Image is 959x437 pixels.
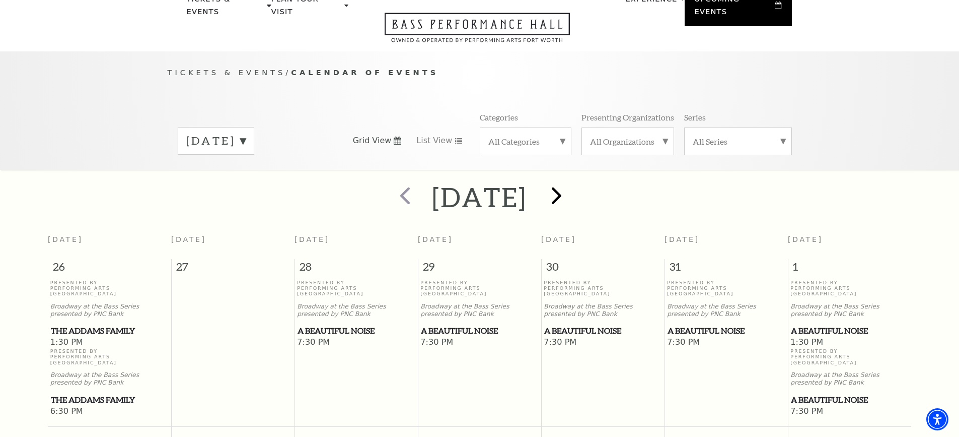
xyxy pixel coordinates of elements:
button: prev [386,179,422,215]
p: Presented By Performing Arts [GEOGRAPHIC_DATA] [50,280,169,297]
span: [DATE] [294,235,330,243]
span: A Beautiful Noise [298,325,415,337]
a: A Beautiful Noise [297,325,415,337]
a: Open this option [348,13,606,51]
p: Broadway at the Bass Series presented by PNC Bank [790,371,909,387]
p: Presented By Performing Arts [GEOGRAPHIC_DATA] [667,280,785,297]
p: Presented By Performing Arts [GEOGRAPHIC_DATA] [544,280,662,297]
span: A Beautiful Noise [421,325,538,337]
span: Grid View [353,135,392,146]
span: [DATE] [418,235,453,243]
span: [DATE] [171,235,206,243]
span: 31 [665,259,788,279]
p: Broadway at the Bass Series presented by PNC Bank [297,303,415,318]
span: 7:30 PM [297,337,415,348]
p: Presented By Performing Arts [GEOGRAPHIC_DATA] [790,280,909,297]
span: 30 [542,259,665,279]
span: 7:30 PM [420,337,539,348]
span: [DATE] [541,235,576,243]
span: [DATE] [48,235,83,243]
p: Categories [480,112,518,122]
p: Series [684,112,706,122]
label: All Series [693,136,783,147]
span: The Addams Family [51,394,168,406]
span: 27 [172,259,294,279]
p: Broadway at the Bass Series presented by PNC Bank [50,303,169,318]
p: Presenting Organizations [581,112,674,122]
span: 7:30 PM [790,406,909,417]
label: All Categories [488,136,563,147]
p: Presented By Performing Arts [GEOGRAPHIC_DATA] [790,348,909,365]
label: [DATE] [186,133,246,149]
p: / [168,67,792,79]
p: Broadway at the Bass Series presented by PNC Bank [544,303,662,318]
div: Accessibility Menu [926,408,948,430]
span: List View [416,135,452,146]
label: All Organizations [590,136,666,147]
span: 28 [295,259,418,279]
a: The Addams Family [50,394,169,406]
span: 6:30 PM [50,406,169,417]
p: Broadway at the Bass Series presented by PNC Bank [50,371,169,387]
span: Tickets & Events [168,68,286,77]
p: Broadway at the Bass Series presented by PNC Bank [790,303,909,318]
p: Presented By Performing Arts [GEOGRAPHIC_DATA] [297,280,415,297]
a: A Beautiful Noise [790,325,909,337]
p: Presented By Performing Arts [GEOGRAPHIC_DATA] [420,280,539,297]
span: Calendar of Events [291,68,438,77]
a: A Beautiful Noise [420,325,539,337]
span: 7:30 PM [667,337,785,348]
a: The Addams Family [50,325,169,337]
span: [DATE] [665,235,700,243]
a: A Beautiful Noise [790,394,909,406]
span: 26 [48,259,171,279]
p: Presented By Performing Arts [GEOGRAPHIC_DATA] [50,348,169,365]
span: 1 [788,259,912,279]
p: Broadway at the Bass Series presented by PNC Bank [667,303,785,318]
span: 1:30 PM [50,337,169,348]
span: 1:30 PM [790,337,909,348]
h2: [DATE] [432,181,527,213]
p: Broadway at the Bass Series presented by PNC Bank [420,303,539,318]
span: [DATE] [788,235,823,243]
span: 7:30 PM [544,337,662,348]
span: 29 [418,259,541,279]
button: next [537,179,573,215]
span: The Addams Family [51,325,168,337]
span: A Beautiful Noise [668,325,785,337]
a: A Beautiful Noise [544,325,662,337]
a: A Beautiful Noise [667,325,785,337]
